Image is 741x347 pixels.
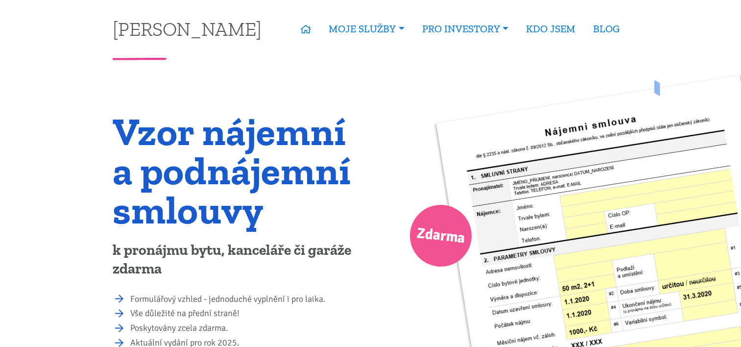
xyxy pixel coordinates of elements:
a: [PERSON_NAME] [113,19,262,38]
span: Zdarma [415,221,466,251]
p: k pronájmu bytu, kanceláře či garáže zdarma [113,241,364,278]
li: Poskytovány zcela zdarma. [130,322,364,335]
li: Vše důležité na přední straně! [130,307,364,321]
li: Formulářový vzhled - jednoduché vyplnění i pro laika. [130,293,364,306]
a: KDO JSEM [517,18,584,40]
a: PRO INVESTORY [413,18,517,40]
a: MOJE SLUŽBY [320,18,413,40]
a: BLOG [584,18,628,40]
h1: Vzor nájemní a podnájemní smlouvy [113,112,364,229]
